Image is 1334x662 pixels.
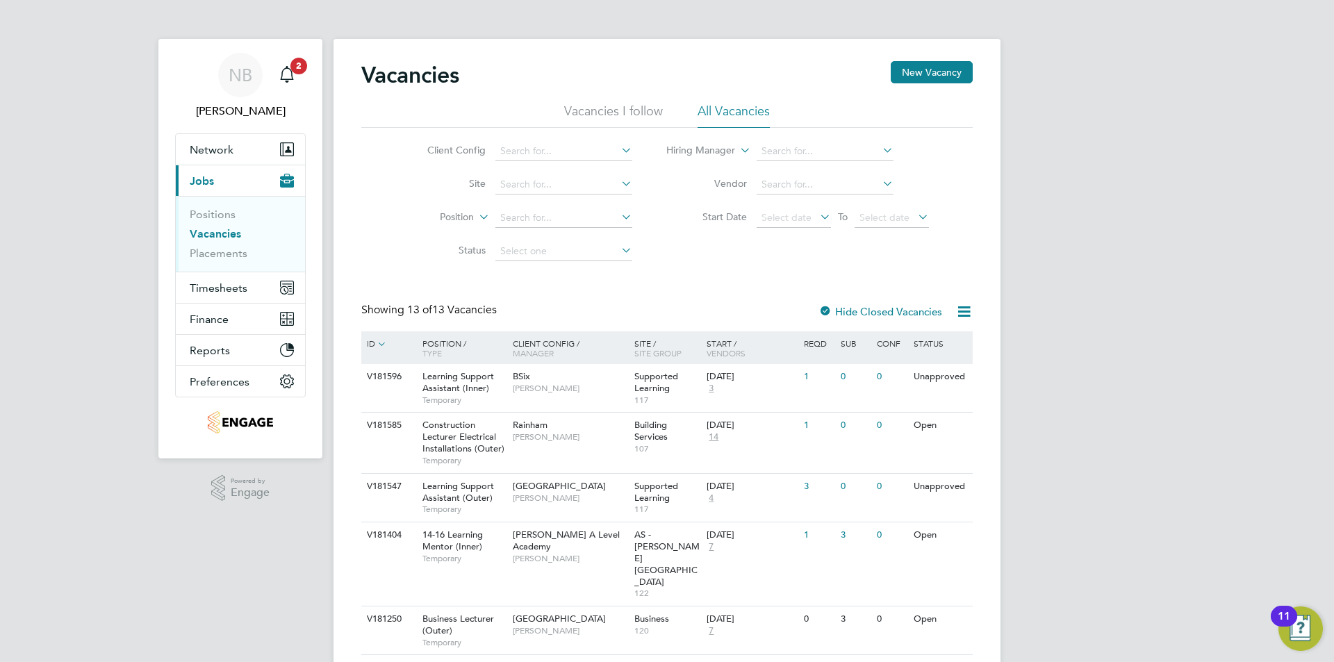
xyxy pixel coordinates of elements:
div: Sub [837,331,873,355]
div: [DATE] [707,529,797,541]
label: Hide Closed Vacancies [818,305,942,318]
span: 13 of [407,303,432,317]
span: Manager [513,347,554,358]
a: Placements [190,247,247,260]
span: 107 [634,443,700,454]
input: Search for... [495,142,632,161]
div: 11 [1278,616,1290,634]
span: Temporary [422,455,506,466]
a: Go to home page [175,411,306,433]
span: Supported Learning [634,480,678,504]
div: 3 [837,606,873,632]
label: Position [394,210,474,224]
span: [GEOGRAPHIC_DATA] [513,480,606,492]
span: Learning Support Assistant (Inner) [422,370,494,394]
span: Temporary [422,395,506,406]
a: Positions [190,208,236,221]
div: Reqd [800,331,837,355]
span: Nick Briant [175,103,306,119]
div: Unapproved [910,364,971,390]
span: Site Group [634,347,682,358]
label: Hiring Manager [655,144,735,158]
button: Timesheets [176,272,305,303]
span: 120 [634,625,700,636]
div: 0 [873,606,909,632]
label: Status [406,244,486,256]
span: 13 Vacancies [407,303,497,317]
span: NB [229,66,252,84]
nav: Main navigation [158,39,322,458]
div: V181585 [363,413,412,438]
span: Select date [859,211,909,224]
input: Search for... [757,142,894,161]
a: NB[PERSON_NAME] [175,53,306,119]
span: Rainham [513,419,547,431]
span: 4 [707,493,716,504]
span: Supported Learning [634,370,678,394]
span: 117 [634,395,700,406]
div: 0 [873,474,909,499]
span: AS - [PERSON_NAME][GEOGRAPHIC_DATA] [634,529,700,588]
span: Reports [190,344,230,357]
span: Select date [761,211,812,224]
h2: Vacancies [361,61,459,89]
span: 7 [707,625,716,637]
span: [PERSON_NAME] A Level Academy [513,529,620,552]
label: Client Config [406,144,486,156]
label: Start Date [667,210,747,223]
span: 117 [634,504,700,515]
button: New Vacancy [891,61,973,83]
div: 0 [837,364,873,390]
span: 2 [290,58,307,74]
div: 0 [837,474,873,499]
input: Search for... [495,208,632,228]
li: All Vacancies [698,103,770,128]
span: 14 [707,431,720,443]
span: BSix [513,370,530,382]
span: To [834,208,852,226]
span: Temporary [422,553,506,564]
div: 1 [800,522,837,548]
span: Business Lecturer (Outer) [422,613,494,636]
span: 3 [707,383,716,395]
button: Jobs [176,165,305,196]
span: Learning Support Assistant (Outer) [422,480,494,504]
div: Unapproved [910,474,971,499]
span: Powered by [231,475,270,487]
div: 1 [800,413,837,438]
span: Temporary [422,637,506,648]
span: [GEOGRAPHIC_DATA] [513,613,606,624]
a: 2 [273,53,301,97]
span: [PERSON_NAME] [513,553,627,564]
div: [DATE] [707,420,797,431]
div: 1 [800,364,837,390]
div: ID [363,331,412,356]
div: 0 [873,522,909,548]
div: [DATE] [707,481,797,493]
input: Search for... [495,175,632,195]
span: 122 [634,588,700,599]
div: Open [910,606,971,632]
button: Open Resource Center, 11 new notifications [1278,606,1323,651]
div: Position / [412,331,509,365]
span: 7 [707,541,716,553]
button: Finance [176,304,305,334]
div: Conf [873,331,909,355]
span: [PERSON_NAME] [513,625,627,636]
div: V181404 [363,522,412,548]
label: Site [406,177,486,190]
span: [PERSON_NAME] [513,431,627,442]
div: Open [910,522,971,548]
div: 0 [837,413,873,438]
a: Vacancies [190,227,241,240]
span: Type [422,347,442,358]
div: V181596 [363,364,412,390]
a: Powered byEngage [211,475,270,502]
span: Network [190,143,233,156]
div: V181547 [363,474,412,499]
span: [PERSON_NAME] [513,383,627,394]
div: Open [910,413,971,438]
img: jambo-logo-retina.png [208,411,272,433]
span: Preferences [190,375,249,388]
div: V181250 [363,606,412,632]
